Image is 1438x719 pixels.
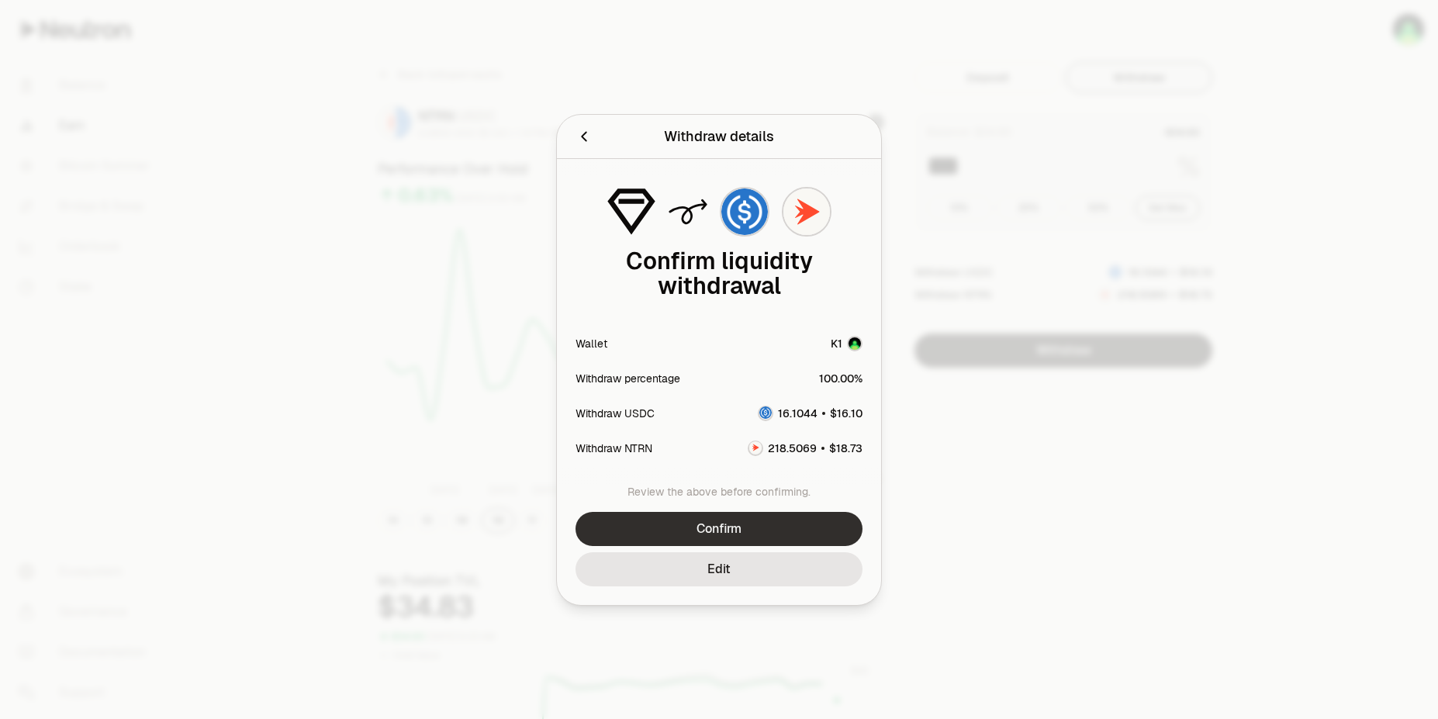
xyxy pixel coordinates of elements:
[721,188,768,235] img: USDC Logo
[576,370,680,385] div: Withdraw percentage
[664,126,774,147] div: Withdraw details
[749,441,762,454] img: NTRN Logo
[576,552,862,586] button: Edit
[576,405,655,420] div: Withdraw USDC
[831,336,862,351] button: K1Account Image
[783,188,830,235] img: NTRN Logo
[576,126,593,147] button: Back
[759,406,772,419] img: USDC Logo
[576,484,862,499] div: Review the above before confirming.
[576,336,607,351] div: Wallet
[849,337,861,350] img: Account Image
[576,440,652,455] div: Withdraw NTRN
[576,249,862,299] div: Confirm liquidity withdrawal
[576,512,862,546] button: Confirm
[831,336,842,351] div: K1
